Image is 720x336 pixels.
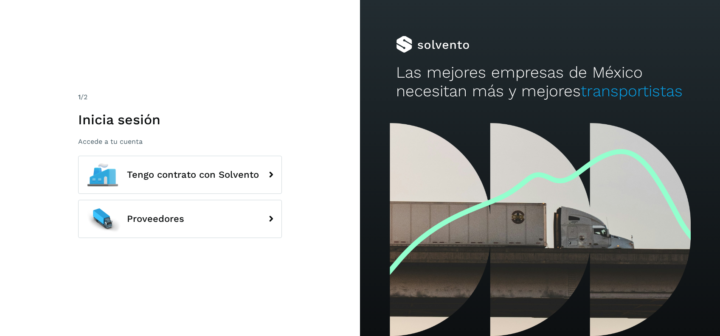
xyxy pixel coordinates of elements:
[78,200,282,238] button: Proveedores
[78,137,282,146] p: Accede a tu cuenta
[127,170,259,180] span: Tengo contrato con Solvento
[396,63,684,101] h2: Las mejores empresas de México necesitan más y mejores
[127,214,184,224] span: Proveedores
[78,92,282,102] div: /2
[581,82,683,100] span: transportistas
[78,93,81,101] span: 1
[78,112,282,128] h1: Inicia sesión
[78,156,282,194] button: Tengo contrato con Solvento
